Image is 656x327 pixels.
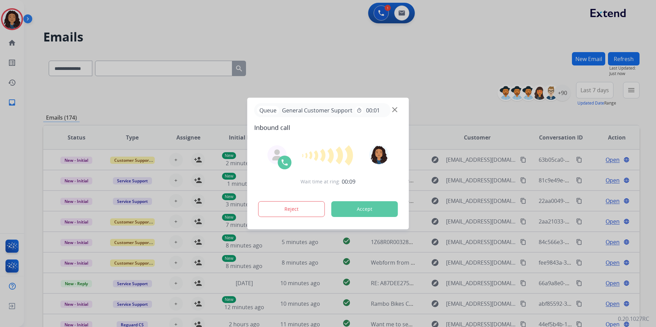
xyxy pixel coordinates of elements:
[366,106,380,114] span: 00:01
[272,149,283,160] img: agent-avatar
[258,201,325,217] button: Reject
[257,106,279,114] p: Queue
[618,315,649,323] p: 0.20.1027RC
[356,108,362,113] mat-icon: timer
[281,158,289,167] img: call-icon
[301,178,340,185] span: Wait time at ring:
[279,106,355,114] span: General Customer Support
[369,145,388,164] img: avatar
[254,123,402,132] span: Inbound call
[392,107,397,112] img: close-button
[331,201,398,217] button: Accept
[342,178,355,186] span: 00:09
